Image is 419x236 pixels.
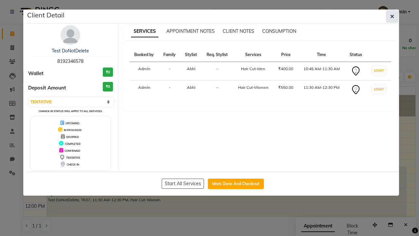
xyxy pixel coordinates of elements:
[65,142,81,146] span: COMPLETED
[64,149,80,152] span: CONFIRMED
[66,156,80,159] span: TENTATIVE
[130,81,159,99] td: Admin
[372,85,386,93] button: START
[237,66,270,72] div: Hair Cut-Men
[61,25,80,45] img: avatar
[298,81,345,99] td: 11:30 AM-12:30 PM
[39,109,102,113] small: Change in status will apply to all services.
[208,179,264,189] button: Mark Done And Checkout
[52,48,89,54] a: Test DoNotDelete
[130,62,159,81] td: Admin
[202,62,233,81] td: -
[131,26,158,37] span: SERVICES
[202,81,233,99] td: -
[223,28,254,34] span: CLIENT NOTES
[345,48,367,62] th: Status
[103,82,113,91] h3: ₹0
[237,85,270,90] div: Hair Cut-Women
[64,128,82,132] span: IN PROGRESS
[66,135,79,139] span: DROPPED
[162,179,204,189] button: Start All Services
[372,67,386,75] button: START
[202,48,233,62] th: Req. Stylist
[28,70,44,77] span: Wallet
[67,163,79,166] span: CHECK-IN
[166,28,215,34] span: APPOINTMENT NOTES
[28,84,66,92] span: Deposit Amount
[57,58,83,64] span: 8192346578
[298,48,345,62] th: Time
[103,68,113,77] h3: ₹0
[180,48,202,62] th: Stylist
[262,28,296,34] span: CONSUMPTION
[274,48,298,62] th: Price
[187,66,195,71] span: Abhi
[130,48,159,62] th: Booked by
[278,66,294,72] div: ₹400.00
[65,122,80,125] span: UPCOMING
[298,62,345,81] td: 10:45 AM-11:30 AM
[233,48,274,62] th: Services
[159,48,180,62] th: Family
[159,81,180,99] td: -
[27,10,64,20] h5: Client Detail
[187,85,195,90] span: Abhi
[278,85,294,90] div: ₹550.00
[159,62,180,81] td: -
